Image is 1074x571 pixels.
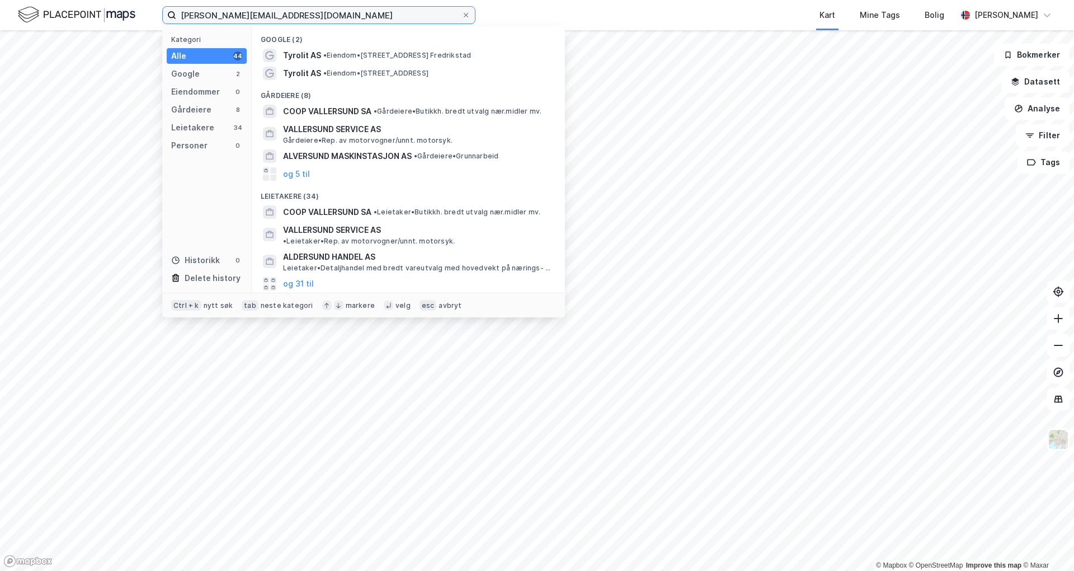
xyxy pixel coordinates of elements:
div: Personer [171,139,208,152]
div: Google (2) [252,26,565,46]
a: Mapbox homepage [3,555,53,568]
div: 34 [233,123,242,132]
span: VALLERSUND SERVICE AS [283,123,552,136]
span: • [374,107,377,115]
div: markere [346,301,375,310]
div: 0 [233,141,242,150]
div: 0 [233,87,242,96]
div: neste kategori [261,301,313,310]
span: Gårdeiere • Grunnarbeid [414,152,498,161]
div: [PERSON_NAME] [974,8,1038,22]
span: Gårdeiere • Butikkh. bredt utvalg nær.midler mv. [374,107,541,116]
img: Z [1048,429,1069,450]
div: Kart [819,8,835,22]
a: OpenStreetMap [909,561,963,569]
button: Tags [1018,151,1070,174]
span: Gårdeiere • Rep. av motorvogner/unnt. motorsyk. [283,136,453,145]
span: ALVERSUND MASKINSTASJON AS [283,149,412,163]
span: • [283,237,286,245]
div: 0 [233,256,242,265]
div: Delete history [185,272,241,285]
span: Tyrolit AS [283,49,321,62]
span: • [323,51,327,59]
span: Leietaker • Detaljhandel med bredt vareutvalg med hovedvekt på nærings- og nytelsesmidler [283,264,554,273]
div: Leietakere [171,121,214,134]
div: Kategori [171,35,247,44]
div: Kontrollprogram for chat [1018,517,1074,571]
span: Tyrolit AS [283,67,321,80]
button: Filter [1016,124,1070,147]
span: Leietaker • Rep. av motorvogner/unnt. motorsyk. [283,237,455,246]
span: • [414,152,417,160]
span: Eiendom • [STREET_ADDRESS] Fredrikstad [323,51,471,60]
div: Gårdeiere (8) [252,82,565,102]
button: og 31 til [283,277,314,291]
span: VALLERSUND SERVICE AS [283,223,381,237]
span: Leietaker • Butikkh. bredt utvalg nær.midler mv. [374,208,540,217]
span: Eiendom • [STREET_ADDRESS] [323,69,428,78]
span: COOP VALLERSUND SA [283,205,371,219]
div: Alle [171,49,186,63]
div: 44 [233,52,242,60]
button: Bokmerker [994,44,1070,66]
div: Google [171,67,200,81]
div: Gårdeiere [171,103,211,116]
div: esc [420,300,437,311]
div: Eiendommer [171,85,220,99]
button: Analyse [1005,97,1070,120]
button: Datasett [1001,71,1070,93]
div: Bolig [925,8,944,22]
a: Mapbox [876,561,907,569]
iframe: Chat Widget [1018,517,1074,571]
div: 2 [233,69,242,78]
div: velg [395,301,411,310]
span: COOP VALLERSUND SA [283,105,371,118]
button: og 5 til [283,167,310,181]
div: avbryt [439,301,461,310]
div: tab [242,300,258,311]
span: • [323,69,327,77]
div: Leietakere (34) [252,183,565,203]
span: • [374,208,377,216]
div: 8 [233,105,242,114]
div: Ctrl + k [171,300,201,311]
img: logo.f888ab2527a4732fd821a326f86c7f29.svg [18,5,135,25]
span: ALDERSUND HANDEL AS [283,250,552,264]
div: nytt søk [204,301,233,310]
input: Søk på adresse, matrikkel, gårdeiere, leietakere eller personer [176,7,461,24]
a: Improve this map [966,561,1021,569]
div: Mine Tags [860,8,900,22]
div: Historikk [171,254,220,267]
